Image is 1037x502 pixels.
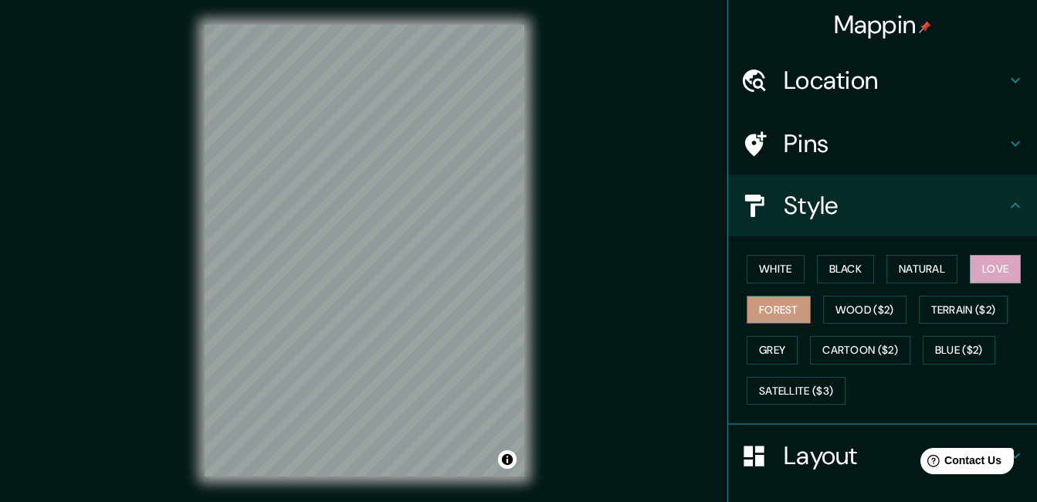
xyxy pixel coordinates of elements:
img: pin-icon.png [919,21,931,33]
div: Location [728,49,1037,111]
button: Forest [747,296,811,324]
button: Cartoon ($2) [810,336,910,365]
h4: Pins [784,128,1006,159]
div: Style [728,175,1037,236]
canvas: Map [205,25,524,477]
h4: Layout [784,440,1006,471]
button: Terrain ($2) [919,296,1008,324]
h4: Location [784,65,1006,96]
button: Wood ($2) [823,296,907,324]
h4: Mappin [834,9,932,40]
h4: Style [784,190,1006,221]
button: Satellite ($3) [747,377,846,405]
div: Pins [728,113,1037,175]
div: Layout [728,425,1037,487]
button: Natural [886,255,957,283]
button: Blue ($2) [923,336,995,365]
button: Toggle attribution [498,450,517,469]
button: White [747,255,805,283]
button: Grey [747,336,798,365]
iframe: Help widget launcher [900,442,1020,485]
button: Love [970,255,1021,283]
button: Black [817,255,875,283]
